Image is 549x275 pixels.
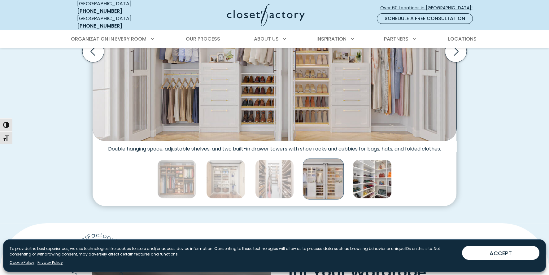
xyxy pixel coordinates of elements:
[227,4,305,26] img: Closet Factory Logo
[37,260,63,265] a: Privacy Policy
[448,35,476,42] span: Locations
[77,7,122,15] a: [PHONE_NUMBER]
[377,13,473,24] a: Schedule a Free Consultation
[316,35,346,42] span: Inspiration
[255,159,294,199] img: Shoe shelving display with adjustable rows and a wall-mounted rack for scarves and belts.
[442,38,469,65] button: Next slide
[462,246,539,260] button: ACCEPT
[10,246,457,257] p: To provide the best experiences, we use technologies like cookies to store and/or access device i...
[93,141,456,152] figcaption: Double hanging space, adjustable shelves, and two built-in drawer towers with shoe racks and cubb...
[353,159,392,199] img: Accessory organization in closet with white gloss shelving for shoes and purses
[80,38,107,65] button: Previous slide
[157,159,196,199] img: Organized reach in closet with custom shoe shelves, hat holders, upper shelf storage
[380,2,478,13] a: Over 60 Locations in [GEOGRAPHIC_DATA]!
[67,30,483,48] nav: Primary Menu
[77,15,167,30] div: [GEOGRAPHIC_DATA]
[10,260,34,265] a: Cookie Policy
[384,35,408,42] span: Partners
[254,35,279,42] span: About Us
[303,159,344,199] img: Closet organizers Double hanging space, adjustable shelves, and two built-in drawer towers with s...
[206,159,245,199] img: Multi-use storage closet with white cubbies, woven baskets, towel stacks, and built-in hanging sp...
[380,5,477,11] span: Over 60 Locations in [GEOGRAPHIC_DATA]!
[77,22,122,29] a: [PHONE_NUMBER]
[186,35,220,42] span: Our Process
[71,35,146,42] span: Organization in Every Room
[319,238,380,268] span: Perfect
